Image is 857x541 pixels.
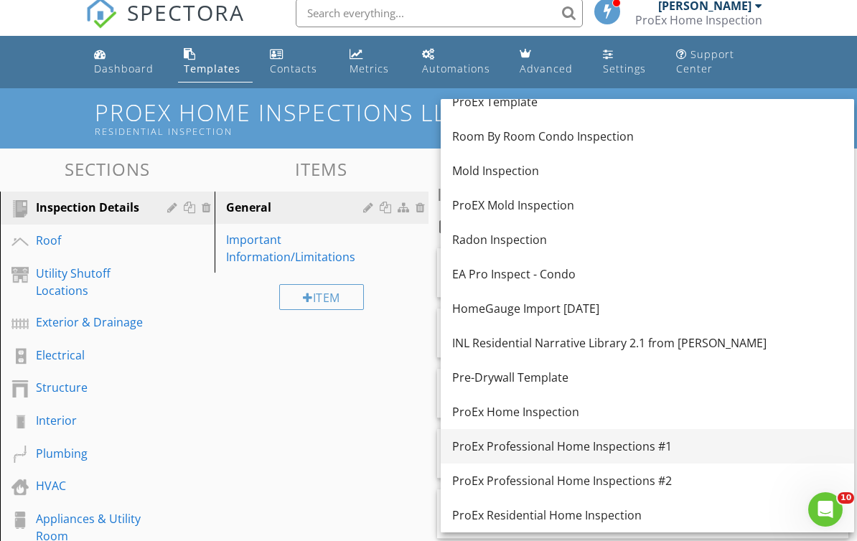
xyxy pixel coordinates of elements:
[452,231,843,248] div: Radon Inspection
[514,42,585,83] a: Advanced
[95,100,762,136] h1: ProEx Home Inspections LLC
[422,62,490,75] div: Automations
[36,412,146,429] div: Interior
[603,62,646,75] div: Settings
[226,199,368,216] div: General
[416,42,502,83] a: Automations (Basic)
[36,477,146,494] div: HVAC
[264,42,332,83] a: Contacts
[452,197,843,214] div: ProEX Mold Inspection
[838,492,854,504] span: 10
[452,507,843,524] div: ProEx Residential Home Inspection
[95,126,547,137] div: Residential Inspection
[215,159,429,179] h3: Items
[36,379,146,396] div: Structure
[452,472,843,489] div: ProEx Professional Home Inspections #2
[350,62,389,75] div: Metrics
[36,199,146,216] div: Inspection Details
[452,438,843,455] div: ProEx Professional Home Inspections #1
[597,42,659,83] a: Settings
[36,445,146,462] div: Plumbing
[520,62,573,75] div: Advanced
[36,232,146,249] div: Roof
[184,62,240,75] div: Templates
[452,403,843,420] div: ProEx Home Inspection
[452,334,843,352] div: INL Residential Narrative Library 2.1 from [PERSON_NAME]
[94,62,154,75] div: Dashboard
[344,42,405,83] a: Metrics
[437,184,848,204] h3: Informational
[279,284,364,310] div: Item
[452,300,843,317] div: HomeGauge Import [DATE]
[178,42,253,83] a: Templates
[452,265,843,283] div: EA Pro Inspect - Condo
[635,13,762,27] div: ProEx Home Inspection
[452,128,843,145] div: Room By Room Condo Inspection
[88,42,166,83] a: Dashboard
[270,62,317,75] div: Contacts
[808,492,843,527] iframe: Intercom live chat
[452,162,843,179] div: Mold Inspection
[452,369,843,386] div: Pre-Drywall Template
[437,159,848,179] h3: Comments
[452,93,843,110] div: ProEx Template
[670,42,769,83] a: Support Center
[226,231,368,265] div: Important Information/Limitations
[36,347,146,364] div: Electrical
[36,314,146,331] div: Exterior & Drainage
[676,47,734,75] div: Support Center
[85,9,245,39] a: SPECTORA
[36,265,146,299] div: Utility Shutoff Locations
